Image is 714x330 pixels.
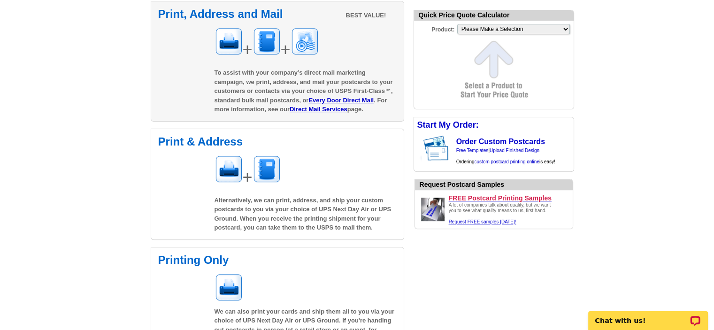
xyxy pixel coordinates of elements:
[215,155,243,183] img: Printing image for postcards
[346,11,386,20] span: BEST VALUE!
[308,97,374,104] a: Every Door Direct Mail
[215,27,243,55] img: Printing image for postcards
[449,202,557,225] div: A lot of companies talk about quality, but we want you to see what quality means to us, first hand.
[474,159,539,164] a: custom postcard printing online
[420,180,573,190] div: Request Postcard Samples
[490,148,539,153] a: Upload Finished Design
[215,197,392,231] span: Alternatively, we can print, address, and ship your custom postcards to you via your choice of UP...
[456,148,489,153] a: Free Templates
[414,10,574,21] div: Quick Price Quote Calculator
[158,136,397,147] h2: Print & Address
[582,300,714,330] iframe: LiveChat chat widget
[414,117,574,133] div: Start My Order:
[449,194,569,202] a: FREE Postcard Printing Samples
[215,155,397,190] div: +
[422,133,455,164] img: post card showing stamp and address area
[215,69,393,113] span: To assist with your company’s direct mail marketing campaign, we print, address, and mail your po...
[291,27,319,55] img: Mailing image for postcards
[419,195,447,223] img: Upload a design ready to be printed
[158,254,397,266] h2: Printing Only
[290,106,347,113] a: Direct Mail Services
[456,138,545,146] a: Order Custom Postcards
[253,27,281,55] img: Addressing image for postcards
[449,219,516,224] a: Request FREE samples [DATE]!
[158,8,397,20] h2: Print, Address and Mail
[456,148,555,164] span: | Ordering is easy!
[414,133,422,164] img: background image for postcard
[215,27,397,62] div: + +
[253,155,281,183] img: Addressing image for postcards
[215,273,243,301] img: Printing image for postcards
[414,23,456,34] label: Product:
